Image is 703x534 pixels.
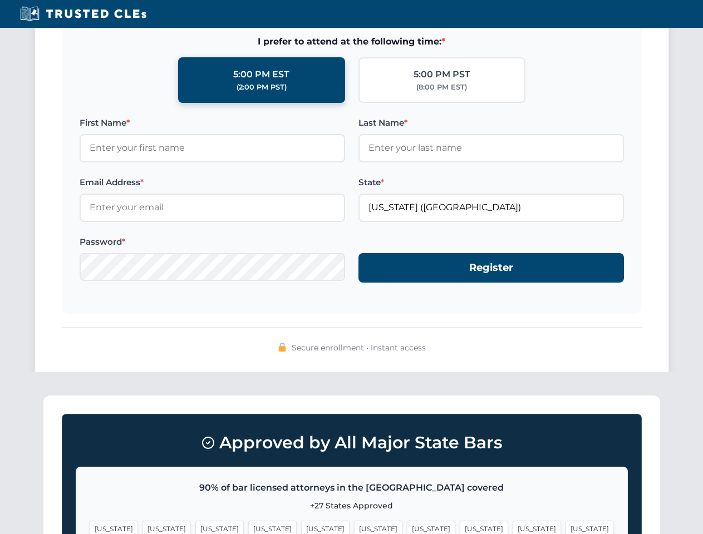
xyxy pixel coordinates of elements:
[237,82,287,93] div: (2:00 PM PST)
[80,194,345,221] input: Enter your email
[416,82,467,93] div: (8:00 PM EST)
[80,116,345,130] label: First Name
[80,235,345,249] label: Password
[90,500,614,512] p: +27 States Approved
[358,176,624,189] label: State
[80,134,345,162] input: Enter your first name
[278,343,287,352] img: 🔒
[358,253,624,283] button: Register
[17,6,150,22] img: Trusted CLEs
[76,428,628,458] h3: Approved by All Major State Bars
[414,67,470,82] div: 5:00 PM PST
[358,194,624,221] input: Florida (FL)
[80,34,624,49] span: I prefer to attend at the following time:
[292,342,426,354] span: Secure enrollment • Instant access
[233,67,289,82] div: 5:00 PM EST
[358,116,624,130] label: Last Name
[80,176,345,189] label: Email Address
[358,134,624,162] input: Enter your last name
[90,481,614,495] p: 90% of bar licensed attorneys in the [GEOGRAPHIC_DATA] covered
